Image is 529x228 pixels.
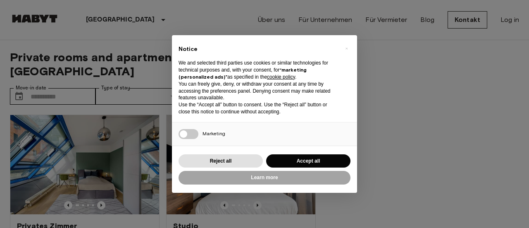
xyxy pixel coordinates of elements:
span: × [345,43,348,53]
button: Accept all [266,154,350,168]
p: We and selected third parties use cookies or similar technologies for technical purposes and, wit... [179,60,337,80]
button: Learn more [179,171,350,185]
p: Use the “Accept all” button to consent. Use the “Reject all” button or close this notice to conti... [179,101,337,115]
p: You can freely give, deny, or withdraw your consent at any time by accessing the preferences pane... [179,81,337,101]
button: Reject all [179,154,263,168]
h2: Notice [179,45,337,53]
strong: “marketing (personalized ads)” [179,67,307,80]
a: cookie policy [267,74,295,80]
button: Close this notice [340,42,353,55]
span: Marketing [203,130,225,137]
